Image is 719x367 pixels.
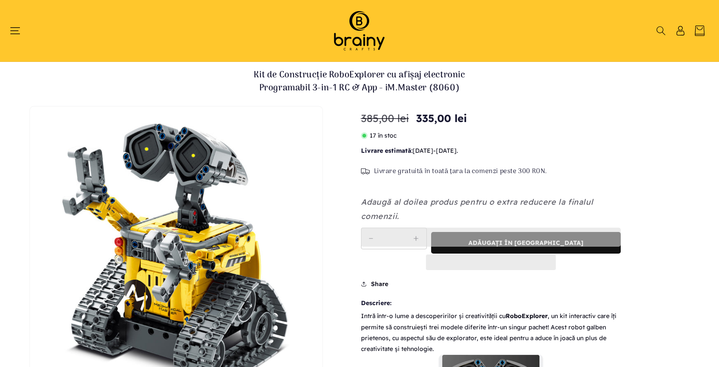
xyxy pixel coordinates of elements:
b: Descriere: [361,298,621,309]
span: [DATE] [413,147,433,155]
h1: Kit de Construcție RoboExplorer cu afișaj electronic Programabil 3-in-1 RC & App - iM.Master (8060) [230,69,490,95]
span: 335,00 lei [416,110,467,126]
strong: RoboExplorer [506,312,548,320]
s: 385,00 lei [361,110,409,126]
em: Adaugă al doilea produs pentru o extra reducere la finalul comenzii. [361,197,593,221]
img: Brainy Crafts [322,9,396,53]
span: Livrare gratuită în toată țara la comenzi peste 300 RON. [374,167,548,176]
b: Livrare estimată [361,147,411,155]
summary: Căutați [655,26,666,35]
p: : - . [361,145,621,156]
summary: Share [361,274,388,293]
p: Intră într-o lume a descoperirilor și creativității cu , un kit interactiv care îți permite să co... [361,311,621,354]
p: 17 în stoc [361,130,621,141]
span: [DATE] [436,147,457,155]
summary: Meniu [14,26,25,35]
